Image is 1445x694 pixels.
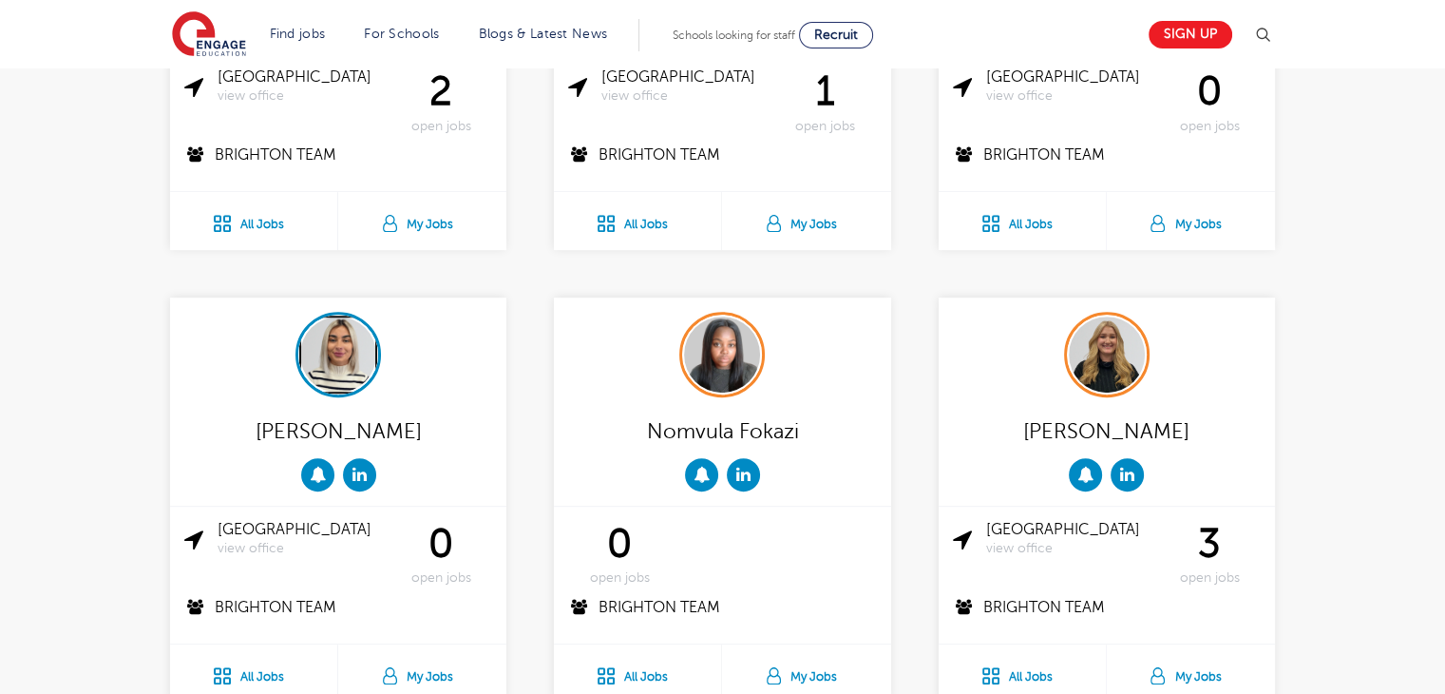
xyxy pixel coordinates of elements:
span: open jobs [390,570,492,587]
a: Sign up [1149,21,1232,48]
div: [PERSON_NAME] [184,412,492,449]
span: view office [986,88,1158,105]
div: Nomvula Fokazi [568,412,876,449]
a: Find jobs [270,27,326,41]
div: 2 [390,68,492,134]
span: Recruit [814,28,858,42]
div: [PERSON_NAME] [953,412,1261,449]
a: All Jobs [554,192,721,250]
span: open jobs [1158,570,1261,587]
span: open jobs [568,570,671,587]
span: Schools looking for staff [673,29,795,42]
a: Recruit [799,22,873,48]
div: 0 [1158,68,1261,134]
img: Engage Education [172,11,246,59]
p: Brighton Team [953,596,1261,620]
a: My Jobs [722,192,890,250]
span: open jobs [774,119,877,135]
a: [GEOGRAPHIC_DATA]view office [218,521,390,557]
p: Brighton Team [953,144,1261,167]
a: My Jobs [1107,192,1275,250]
span: open jobs [390,119,492,135]
a: Blogs & Latest News [479,27,608,41]
a: [GEOGRAPHIC_DATA]view office [986,521,1158,557]
span: view office [218,541,390,557]
a: My Jobs [338,192,506,250]
a: All Jobs [170,192,337,250]
span: view office [218,88,390,105]
a: For Schools [364,27,439,41]
p: Brighton Team [568,596,876,620]
span: open jobs [1158,119,1261,135]
p: Brighton Team [568,144,876,167]
div: 1 [774,68,877,134]
div: 3 [1158,521,1261,587]
span: view office [986,541,1158,557]
p: Brighton Team [184,144,492,167]
div: 0 [390,521,492,587]
span: view office [601,88,773,105]
div: 0 [568,521,671,587]
p: Brighton Team [184,596,492,620]
a: All Jobs [939,192,1106,250]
